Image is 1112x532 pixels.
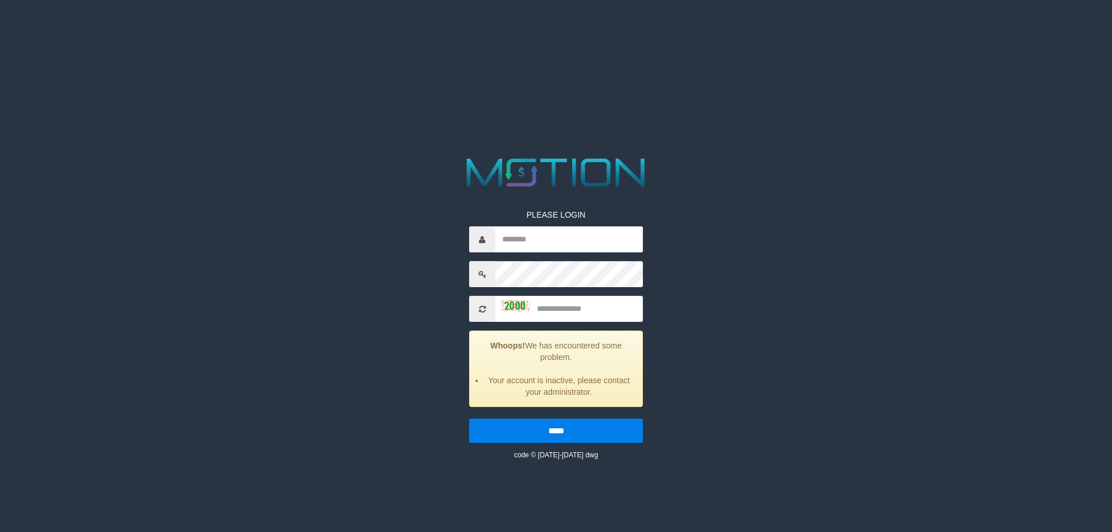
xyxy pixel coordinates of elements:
[469,209,643,221] p: PLEASE LOGIN
[514,451,598,459] small: code © [DATE]-[DATE] dwg
[459,153,653,192] img: MOTION_logo.png
[501,300,530,311] img: captcha
[484,375,634,398] li: Your account is inactive, please contact your administrator.
[469,331,643,407] div: We has encountered some problem.
[491,341,525,350] strong: Whoops!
